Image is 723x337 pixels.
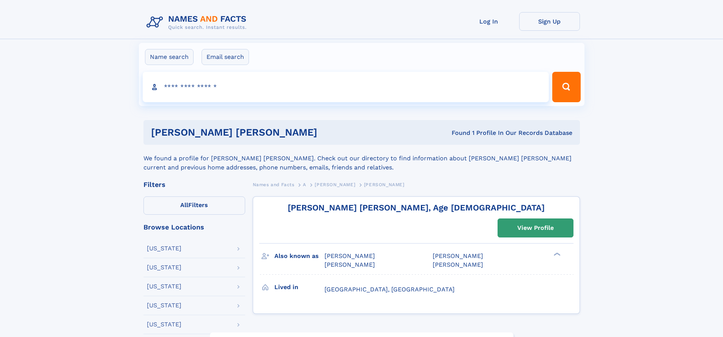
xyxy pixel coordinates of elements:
[303,182,306,187] span: A
[552,72,580,102] button: Search Button
[143,224,245,231] div: Browse Locations
[552,252,561,257] div: ❯
[303,180,306,189] a: A
[151,128,384,137] h1: [PERSON_NAME] [PERSON_NAME]
[143,196,245,215] label: Filters
[143,145,580,172] div: We found a profile for [PERSON_NAME] [PERSON_NAME]. Check out our directory to find information a...
[498,219,573,237] a: View Profile
[517,219,554,237] div: View Profile
[274,281,324,294] h3: Lived in
[315,180,355,189] a: [PERSON_NAME]
[147,245,181,252] div: [US_STATE]
[324,286,455,293] span: [GEOGRAPHIC_DATA], [GEOGRAPHIC_DATA]
[147,321,181,328] div: [US_STATE]
[274,250,324,263] h3: Also known as
[143,181,245,188] div: Filters
[288,203,545,212] a: [PERSON_NAME] [PERSON_NAME], Age [DEMOGRAPHIC_DATA]
[315,182,355,187] span: [PERSON_NAME]
[147,302,181,309] div: [US_STATE]
[253,180,295,189] a: Names and Facts
[433,252,483,259] span: [PERSON_NAME]
[147,264,181,271] div: [US_STATE]
[143,72,549,102] input: search input
[202,49,249,65] label: Email search
[324,261,375,268] span: [PERSON_NAME]
[458,12,519,31] a: Log In
[143,12,253,33] img: Logo Names and Facts
[180,201,188,209] span: All
[147,283,181,290] div: [US_STATE]
[519,12,580,31] a: Sign Up
[384,129,572,137] div: Found 1 Profile In Our Records Database
[364,182,405,187] span: [PERSON_NAME]
[324,252,375,259] span: [PERSON_NAME]
[433,261,483,268] span: [PERSON_NAME]
[145,49,194,65] label: Name search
